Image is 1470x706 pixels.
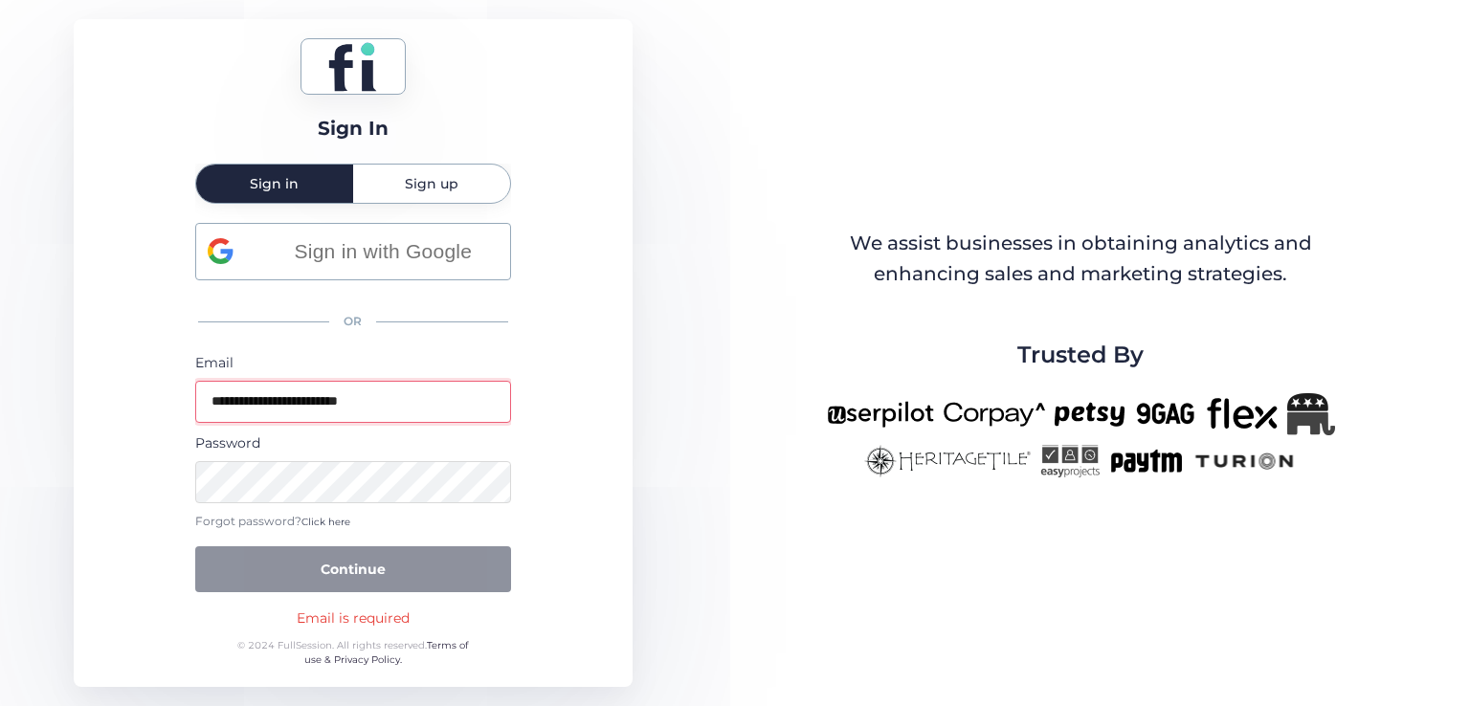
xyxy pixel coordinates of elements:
button: Continue [195,546,511,592]
img: easyprojects-new.png [1040,445,1100,477]
div: Sign In [318,114,389,143]
div: We assist businesses in obtaining analytics and enhancing sales and marketing strategies. [828,229,1333,289]
div: © 2024 FullSession. All rights reserved. [229,638,477,668]
img: petsy-new.png [1055,393,1125,435]
img: corpay-new.png [944,393,1045,435]
img: userpilot-new.png [827,393,934,435]
img: turion-new.png [1192,445,1297,477]
img: paytm-new.png [1109,445,1183,477]
div: Forgot password? [195,513,511,531]
img: Republicanlogo-bw.png [1287,393,1335,435]
div: OR [195,301,511,342]
span: Click here [301,516,350,528]
div: Email [195,352,511,373]
span: Trusted By [1017,337,1144,373]
div: Email is required [297,607,410,629]
img: heritagetile-new.png [864,445,1031,477]
span: Sign in with Google [268,235,499,267]
span: Sign up [405,177,458,190]
img: flex-new.png [1207,393,1278,435]
div: Password [195,432,511,453]
span: Sign in [250,177,299,190]
img: 9gag-new.png [1134,393,1197,435]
